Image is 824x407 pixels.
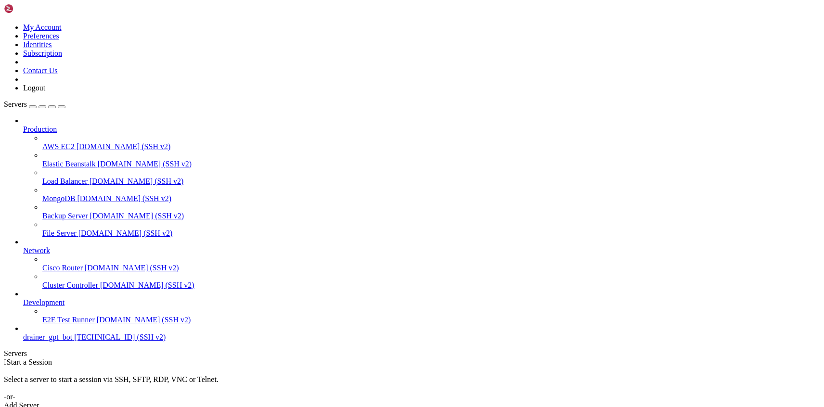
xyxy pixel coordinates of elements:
a: Cluster Controller [DOMAIN_NAME] (SSH v2) [42,281,820,290]
span: [DOMAIN_NAME] (SSH v2) [78,229,173,237]
span: drainer_gpt_bot [23,333,72,341]
li: Cluster Controller [DOMAIN_NAME] (SSH v2) [42,272,820,290]
span: Production [23,125,57,133]
li: drainer_gpt_bot [TECHNICAL_ID] (SSH v2) [23,324,820,342]
span: E2E Test Runner [42,316,95,324]
div: Select a server to start a session via SSH, SFTP, RDP, VNC or Telnet. -or- [4,367,820,401]
span: AWS EC2 [42,142,75,151]
a: Contact Us [23,66,58,75]
a: Logout [23,84,45,92]
a: Cisco Router [DOMAIN_NAME] (SSH v2) [42,264,820,272]
span: [DOMAIN_NAME] (SSH v2) [98,160,192,168]
img: Shellngn [4,4,59,13]
a: E2E Test Runner [DOMAIN_NAME] (SSH v2) [42,316,820,324]
li: Cisco Router [DOMAIN_NAME] (SSH v2) [42,255,820,272]
span: Servers [4,100,27,108]
span:  [4,358,7,366]
span: Cisco Router [42,264,83,272]
span: [DOMAIN_NAME] (SSH v2) [77,194,171,203]
a: File Server [DOMAIN_NAME] (SSH v2) [42,229,820,238]
span: MongoDB [42,194,75,203]
li: Elastic Beanstalk [DOMAIN_NAME] (SSH v2) [42,151,820,168]
li: MongoDB [DOMAIN_NAME] (SSH v2) [42,186,820,203]
a: My Account [23,23,62,31]
a: Backup Server [DOMAIN_NAME] (SSH v2) [42,212,820,220]
a: drainer_gpt_bot [TECHNICAL_ID] (SSH v2) [23,333,820,342]
span: [DOMAIN_NAME] (SSH v2) [90,212,184,220]
a: Network [23,246,820,255]
span: [DOMAIN_NAME] (SSH v2) [77,142,171,151]
span: Load Balancer [42,177,88,185]
span: Start a Session [7,358,52,366]
li: AWS EC2 [DOMAIN_NAME] (SSH v2) [42,134,820,151]
li: Backup Server [DOMAIN_NAME] (SSH v2) [42,203,820,220]
a: Load Balancer [DOMAIN_NAME] (SSH v2) [42,177,820,186]
a: Production [23,125,820,134]
span: [DOMAIN_NAME] (SSH v2) [97,316,191,324]
a: Servers [4,100,65,108]
a: Development [23,298,820,307]
li: Load Balancer [DOMAIN_NAME] (SSH v2) [42,168,820,186]
span: Network [23,246,50,254]
li: Development [23,290,820,324]
span: Cluster Controller [42,281,98,289]
span: Elastic Beanstalk [42,160,96,168]
a: Preferences [23,32,59,40]
li: Production [23,116,820,238]
li: File Server [DOMAIN_NAME] (SSH v2) [42,220,820,238]
span: Development [23,298,64,306]
span: [DOMAIN_NAME] (SSH v2) [100,281,194,289]
li: E2E Test Runner [DOMAIN_NAME] (SSH v2) [42,307,820,324]
a: MongoDB [DOMAIN_NAME] (SSH v2) [42,194,820,203]
span: [DOMAIN_NAME] (SSH v2) [90,177,184,185]
span: [TECHNICAL_ID] (SSH v2) [74,333,166,341]
span: Backup Server [42,212,88,220]
a: Identities [23,40,52,49]
div: Servers [4,349,820,358]
a: Subscription [23,49,62,57]
span: File Server [42,229,77,237]
a: Elastic Beanstalk [DOMAIN_NAME] (SSH v2) [42,160,820,168]
li: Network [23,238,820,290]
span: [DOMAIN_NAME] (SSH v2) [85,264,179,272]
a: AWS EC2 [DOMAIN_NAME] (SSH v2) [42,142,820,151]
